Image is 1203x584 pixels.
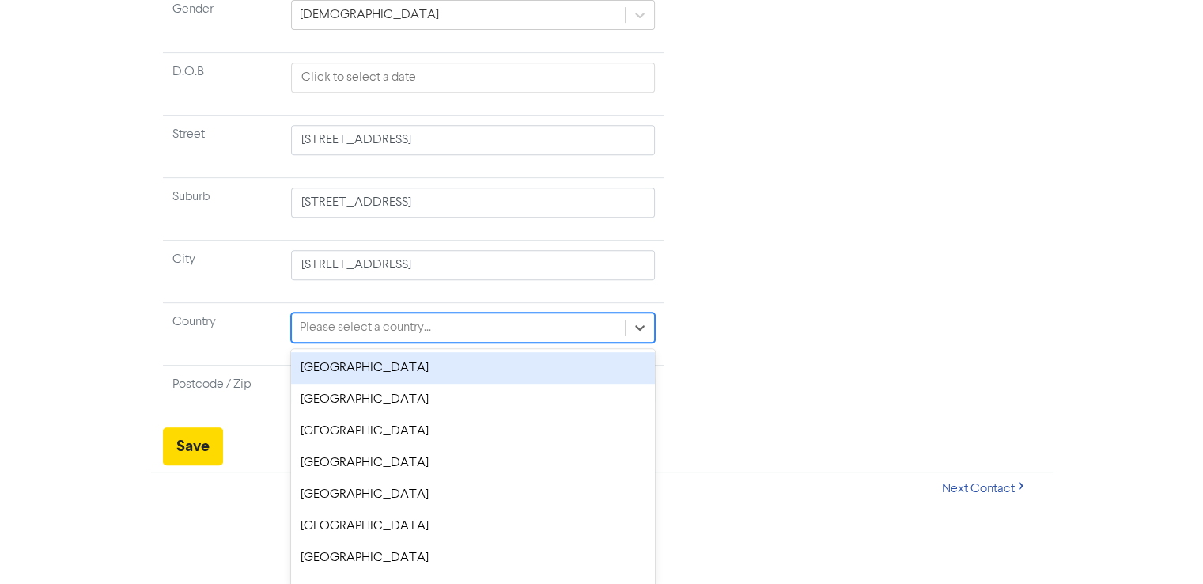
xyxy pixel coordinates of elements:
button: Save [163,427,223,465]
div: [GEOGRAPHIC_DATA] [291,352,656,384]
td: Postcode / Zip [163,365,282,427]
div: [GEOGRAPHIC_DATA] [291,510,656,542]
div: [GEOGRAPHIC_DATA] [291,415,656,447]
button: Next Contact [929,472,1041,506]
div: [GEOGRAPHIC_DATA] [291,479,656,510]
div: [GEOGRAPHIC_DATA] [291,384,656,415]
div: Please select a country... [300,318,431,337]
td: D.O.B [163,52,282,115]
div: [DEMOGRAPHIC_DATA] [300,6,439,25]
iframe: Chat Widget [1124,508,1203,584]
div: [GEOGRAPHIC_DATA] [291,542,656,574]
td: Suburb [163,177,282,240]
td: Street [163,115,282,177]
div: [GEOGRAPHIC_DATA] [291,447,656,479]
td: City [163,240,282,302]
input: Click to select a date [291,63,656,93]
td: Country [163,302,282,365]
